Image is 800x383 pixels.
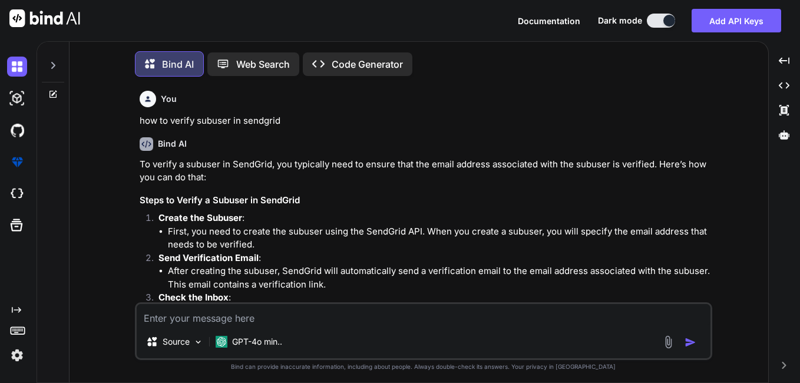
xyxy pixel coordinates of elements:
img: premium [7,152,27,172]
img: darkAi-studio [7,88,27,108]
span: Dark mode [598,15,642,27]
p: GPT-4o min.. [232,336,282,348]
p: how to verify subuser in sendgrid [140,114,710,128]
p: Code Generator [332,57,403,71]
li: After creating the subuser, SendGrid will automatically send a verification email to the email ad... [168,265,710,291]
p: : [158,252,710,265]
h3: Steps to Verify a Subuser in SendGrid [140,194,710,207]
p: : [158,291,710,305]
img: Pick Models [193,337,203,347]
p: Web Search [236,57,290,71]
p: : [158,212,710,225]
img: darkChat [7,57,27,77]
img: GPT-4o mini [216,336,227,348]
span: Documentation [518,16,580,26]
h6: You [161,93,177,105]
button: Add API Keys [692,9,781,32]
img: attachment [662,335,675,349]
img: Bind AI [9,9,80,27]
strong: Create the Subuser [158,212,242,223]
h6: Bind AI [158,138,187,150]
p: Bind can provide inaccurate information, including about people. Always double-check its answers.... [135,362,712,371]
button: Documentation [518,15,580,27]
p: To verify a subuser in SendGrid, you typically need to ensure that the email address associated w... [140,158,710,184]
strong: Send Verification Email [158,252,259,263]
p: Source [163,336,190,348]
img: githubDark [7,120,27,140]
p: Bind AI [162,57,194,71]
strong: Check the Inbox [158,292,229,303]
img: settings [7,345,27,365]
img: icon [685,336,696,348]
li: First, you need to create the subuser using the SendGrid API. When you create a subuser, you will... [168,225,710,252]
img: cloudideIcon [7,184,27,204]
